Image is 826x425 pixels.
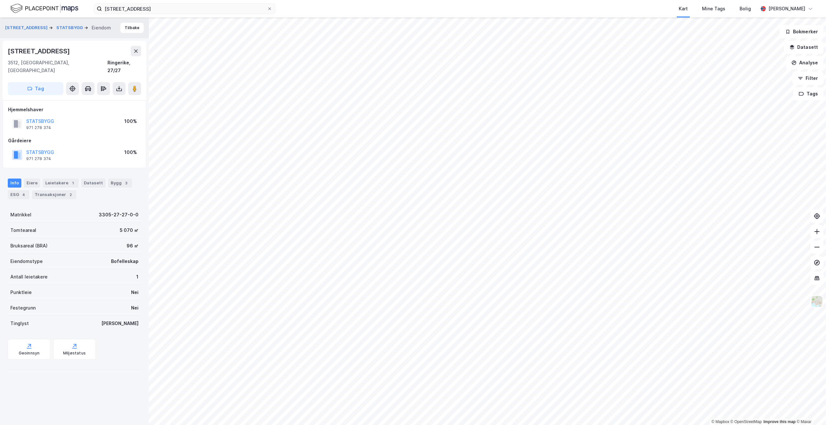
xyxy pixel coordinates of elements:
[10,257,43,265] div: Eiendomstype
[10,320,29,327] div: Tinglyst
[793,87,823,100] button: Tags
[740,5,751,13] div: Bolig
[56,25,84,31] button: STATSBYGG
[63,351,86,356] div: Miljøstatus
[811,295,823,308] img: Z
[8,59,107,74] div: 3512, [GEOGRAPHIC_DATA], [GEOGRAPHIC_DATA]
[127,242,139,250] div: 96 ㎡
[107,59,141,74] div: Ringerike, 27/27
[32,190,76,199] div: Transaksjoner
[70,180,76,186] div: 1
[92,24,111,32] div: Eiendom
[8,82,63,95] button: Tag
[136,273,139,281] div: 1
[10,242,48,250] div: Bruksareal (BRA)
[8,106,141,114] div: Hjemmelshaver
[10,3,78,14] img: logo.f888ab2527a4732fd821a326f86c7f29.svg
[111,257,139,265] div: Bofelleskap
[43,179,79,188] div: Leietakere
[764,420,796,424] a: Improve this map
[8,179,21,188] div: Info
[786,56,823,69] button: Analyse
[794,394,826,425] iframe: Chat Widget
[81,179,106,188] div: Datasett
[124,117,137,125] div: 100%
[120,23,144,33] button: Tilbake
[784,41,823,54] button: Datasett
[67,191,74,198] div: 2
[711,420,729,424] a: Mapbox
[768,5,805,13] div: [PERSON_NAME]
[24,179,40,188] div: Eiere
[8,190,29,199] div: ESG
[108,179,132,188] div: Bygg
[124,148,137,156] div: 100%
[679,5,688,13] div: Kart
[19,351,40,356] div: Geoinnsyn
[780,25,823,38] button: Bokmerker
[20,191,27,198] div: 4
[26,125,51,130] div: 971 278 374
[8,46,71,56] div: [STREET_ADDRESS]
[5,25,49,31] button: [STREET_ADDRESS]
[731,420,762,424] a: OpenStreetMap
[99,211,139,219] div: 3305-27-27-0-0
[10,273,48,281] div: Antall leietakere
[702,5,725,13] div: Mine Tags
[10,289,32,296] div: Punktleie
[131,304,139,312] div: Nei
[10,304,36,312] div: Festegrunn
[10,226,36,234] div: Tomteareal
[123,180,129,186] div: 3
[120,226,139,234] div: 5 070 ㎡
[26,156,51,161] div: 971 278 374
[792,72,823,85] button: Filter
[10,211,31,219] div: Matrikkel
[102,4,267,14] input: Søk på adresse, matrikkel, gårdeiere, leietakere eller personer
[131,289,139,296] div: Nei
[101,320,139,327] div: [PERSON_NAME]
[8,137,141,145] div: Gårdeiere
